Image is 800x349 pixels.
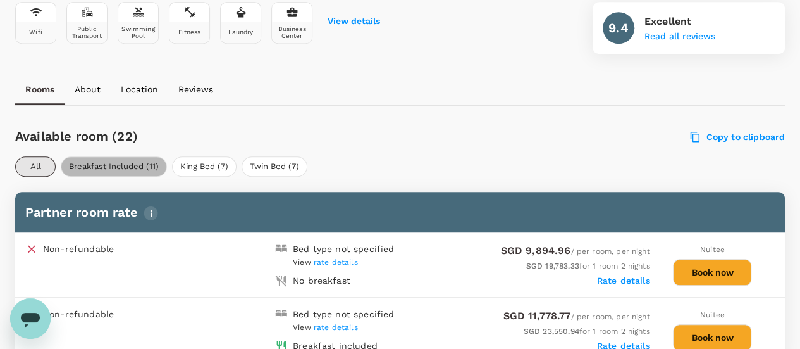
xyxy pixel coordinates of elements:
[700,245,725,254] span: Nuitee
[15,126,462,146] h6: Available room (22)
[15,156,56,177] button: All
[121,83,158,96] p: Location
[314,258,358,267] span: rate details
[501,244,571,257] span: SGD 9,894.96
[29,29,42,35] div: Wifi
[274,25,309,39] div: Business Center
[608,18,628,38] h6: 9.4
[10,298,51,339] iframe: Button to launch messaging window, conversation in progress
[61,156,167,177] button: Breakfast Included (11)
[644,14,715,29] p: Excellent
[691,131,785,143] label: Copy to clipboard
[293,258,358,267] span: View
[275,243,288,255] img: double-bed-icon
[172,156,237,177] button: King Bed (7)
[144,206,158,220] img: info-tooltip-icon
[314,323,358,332] span: rate details
[597,276,650,286] label: Rate details
[644,32,715,42] button: Read all reviews
[25,83,54,96] p: Rooms
[293,243,394,255] div: Bed type not specified
[293,274,350,287] div: No breakfast
[673,259,751,286] button: Book now
[75,83,101,96] p: About
[503,312,649,321] span: / per room, per night
[178,83,213,96] p: Reviews
[526,262,650,270] span: for 1 room 2 nights
[700,310,725,319] span: Nuitee
[293,323,358,332] span: View
[25,202,775,222] h6: Partner room rate
[328,16,380,27] button: View details
[503,310,570,322] span: SGD 11,778.77
[228,29,253,35] div: Laundry
[43,308,114,320] p: Non-refundable
[526,262,579,270] span: SGD 19,783.33
[524,327,650,336] span: for 1 room 2 nights
[70,25,104,39] div: Public Transport
[242,156,307,177] button: Twin Bed (7)
[43,243,114,255] p: Non-refundable
[178,29,200,35] div: Fitness
[275,308,288,320] img: double-bed-icon
[501,247,650,256] span: / per room, per night
[121,25,156,39] div: Swimming Pool
[524,327,579,336] span: SGD 23,550.94
[293,308,394,320] div: Bed type not specified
